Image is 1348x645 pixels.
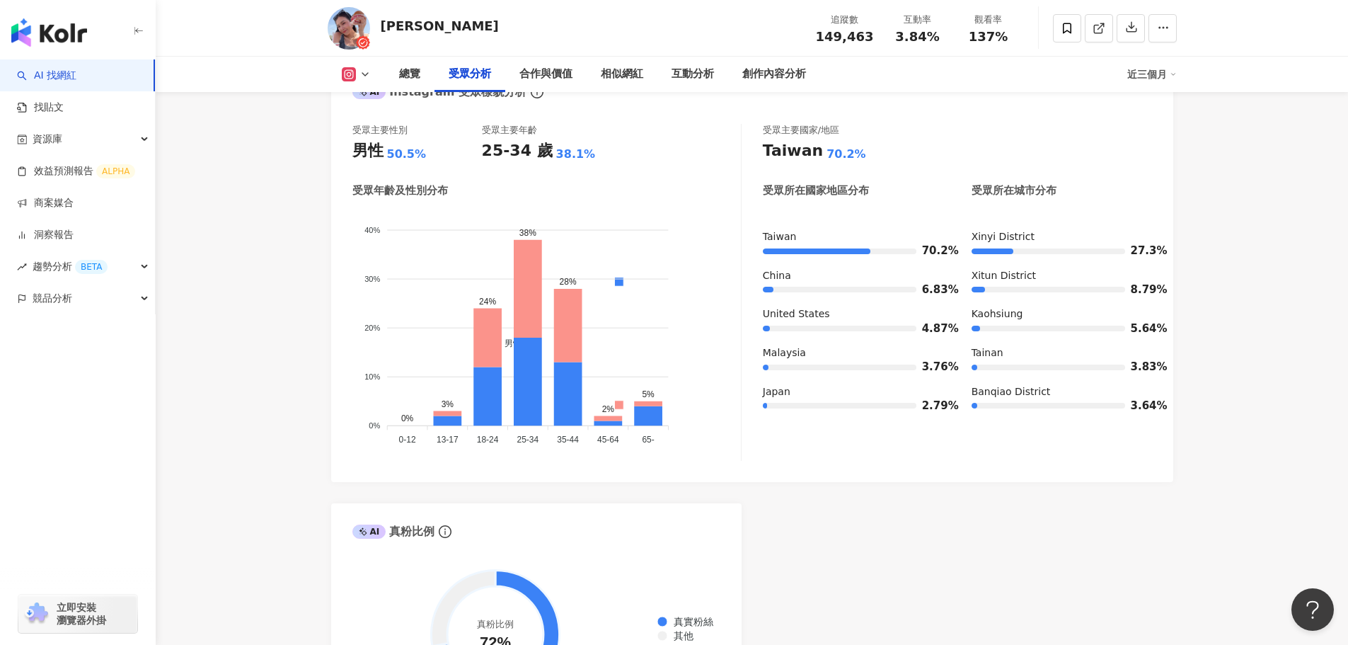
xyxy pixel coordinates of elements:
[437,435,459,445] tspan: 13-17
[364,275,380,283] tspan: 30%
[17,69,76,83] a: searchAI 找網紅
[1131,401,1152,411] span: 3.64%
[763,385,943,399] div: Japan
[763,269,943,283] div: China
[437,523,454,540] span: info-circle
[17,164,135,178] a: 效益預測報告ALPHA
[17,196,74,210] a: 商案媒合
[352,124,408,137] div: 受眾主要性別
[672,66,714,83] div: 互動分析
[972,307,1152,321] div: Kaohsiung
[33,123,62,155] span: 資源庫
[352,525,386,539] div: AI
[17,228,74,242] a: 洞察報告
[1131,285,1152,295] span: 8.79%
[364,324,380,332] tspan: 20%
[663,630,693,641] span: 其他
[33,251,108,282] span: 趨勢分析
[972,230,1152,244] div: Xinyi District
[57,601,106,627] span: 立即安裝 瀏覽器外掛
[663,616,713,627] span: 真實粉絲
[642,435,654,445] tspan: 65-
[387,147,427,162] div: 50.5%
[556,147,596,162] div: 38.1%
[1131,324,1152,334] span: 5.64%
[763,183,869,198] div: 受眾所在國家地區分布
[399,66,420,83] div: 總覽
[972,385,1152,399] div: Banqiao District
[742,66,806,83] div: 創作內容分析
[519,66,572,83] div: 合作與價值
[763,124,839,137] div: 受眾主要國家/地區
[922,324,943,334] span: 4.87%
[962,13,1015,27] div: 觀看率
[17,262,27,272] span: rise
[597,435,619,445] tspan: 45-64
[972,183,1056,198] div: 受眾所在城市分布
[352,84,526,100] div: Instagram 受眾樣貌分析
[922,285,943,295] span: 6.83%
[352,183,448,198] div: 受眾年齡及性別分布
[557,435,579,445] tspan: 35-44
[529,84,546,101] span: info-circle
[23,603,50,625] img: chrome extension
[1291,588,1334,631] iframe: Help Scout Beacon - Open
[352,140,384,162] div: 男性
[75,260,108,274] div: BETA
[763,140,823,162] div: Taiwan
[922,362,943,372] span: 3.76%
[18,595,137,633] a: chrome extension立即安裝 瀏覽器外掛
[517,435,538,445] tspan: 25-34
[364,372,380,381] tspan: 10%
[352,524,435,540] div: 真粉比例
[816,13,874,27] div: 追蹤數
[816,29,874,44] span: 149,463
[922,246,943,256] span: 70.2%
[601,66,643,83] div: 相似網紅
[17,101,64,115] a: 找貼文
[398,435,415,445] tspan: 0-12
[482,140,553,162] div: 25-34 歲
[482,124,537,137] div: 受眾主要年齡
[33,282,72,314] span: 競品分析
[369,421,380,430] tspan: 0%
[895,30,939,44] span: 3.84%
[1127,63,1177,86] div: 近三個月
[891,13,945,27] div: 互動率
[969,30,1008,44] span: 137%
[763,346,943,360] div: Malaysia
[922,401,943,411] span: 2.79%
[476,435,498,445] tspan: 18-24
[972,269,1152,283] div: Xitun District
[1131,362,1152,372] span: 3.83%
[763,307,943,321] div: United States
[11,18,87,47] img: logo
[826,147,866,162] div: 70.2%
[494,338,522,348] span: 男性
[763,230,943,244] div: Taiwan
[352,85,386,99] div: AI
[449,66,491,83] div: 受眾分析
[972,346,1152,360] div: Tainan
[364,226,380,234] tspan: 40%
[1131,246,1152,256] span: 27.3%
[328,7,370,50] img: KOL Avatar
[381,17,499,35] div: [PERSON_NAME]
